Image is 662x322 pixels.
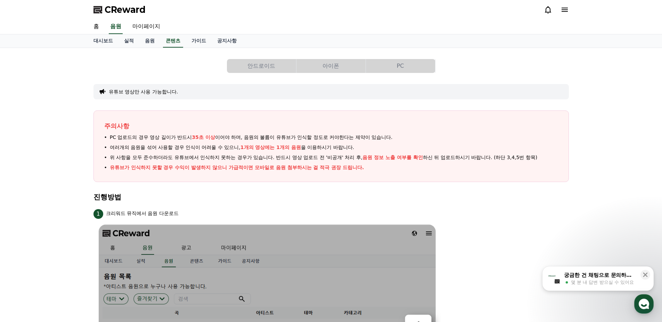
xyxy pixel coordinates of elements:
[240,145,301,150] span: 1개의 영상에는 1개의 음원
[46,220,90,238] a: 대화
[227,59,296,73] button: 안드로이드
[296,59,366,73] button: 아이폰
[110,134,393,141] span: PC 업로드의 경우 영상 길이가 반드시 이어야 하며, 음원의 볼륨이 유튜브가 인식할 정도로 커야한다는 제약이 있습니다.
[163,34,183,48] a: 콘텐츠
[139,34,160,48] a: 음원
[106,210,179,217] p: 크리워드 뮤직에서 음원 다운로드
[107,231,116,236] span: 설정
[93,4,146,15] a: CReward
[22,231,26,236] span: 홈
[64,231,72,237] span: 대화
[104,121,558,131] p: 주의사항
[362,155,423,160] span: 음원 정보 노출 여부를 확인
[227,59,296,73] a: 안드로이드
[109,88,178,95] button: 유튜브 영상만 사용 가능합니다.
[90,220,133,238] a: 설정
[186,34,212,48] a: 가이드
[93,209,103,219] span: 1
[366,59,435,73] a: PC
[93,193,569,201] h4: 진행방법
[212,34,242,48] a: 공지사항
[110,144,354,151] span: 여러개의 음원을 섞어 사용할 경우 인식이 어려울 수 있으니, 을 이용하시기 바랍니다.
[110,154,538,161] span: 위 사항을 모두 준수하더라도 유튜브에서 인식하지 못하는 경우가 있습니다. 반드시 영상 업로드 전 '비공개' 처리 후, 하신 뒤 업로드하시기 바랍니다. (하단 3,4,5번 항목)
[88,19,105,34] a: 홈
[109,19,123,34] a: 음원
[366,59,435,73] button: PC
[127,19,166,34] a: 마이페이지
[118,34,139,48] a: 실적
[88,34,118,48] a: 대시보드
[110,164,364,171] p: 유튜브가 인식하지 못할 경우 수익이 발생하지 않으니 가급적이면 모바일로 음원 첨부하시는 걸 적극 권장 드립니다.
[105,4,146,15] span: CReward
[192,134,215,140] span: 35초 이상
[2,220,46,238] a: 홈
